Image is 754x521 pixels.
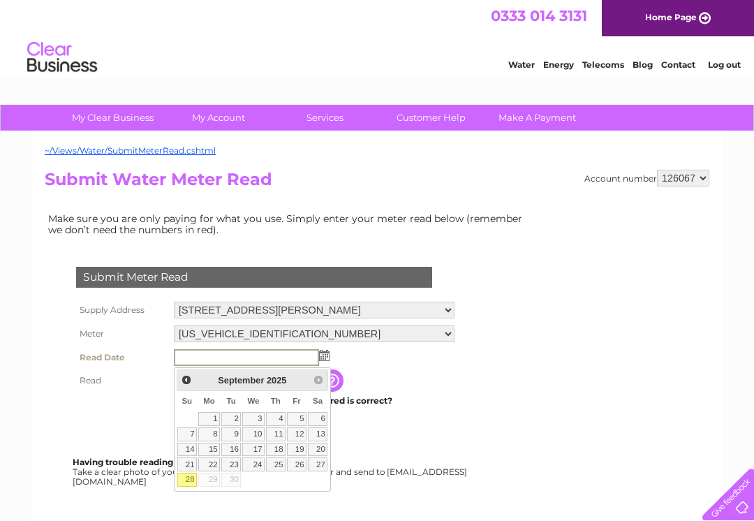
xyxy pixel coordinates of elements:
[161,105,276,131] a: My Account
[73,457,229,467] b: Having trouble reading your meter?
[73,322,170,346] th: Meter
[491,7,587,24] a: 0333 014 3131
[226,397,235,405] span: Tuesday
[218,375,264,386] span: September
[45,170,709,196] h2: Submit Water Meter Read
[76,267,432,288] div: Submit Meter Read
[242,443,265,457] a: 17
[221,412,241,426] a: 2
[543,59,574,70] a: Energy
[266,427,286,441] a: 11
[73,346,170,369] th: Read Date
[182,397,192,405] span: Sunday
[203,397,215,405] span: Monday
[73,457,469,486] div: Take a clear photo of your readings, tell us which supply it's for and send to [EMAIL_ADDRESS][DO...
[221,443,241,457] a: 16
[198,412,220,426] a: 1
[480,105,595,131] a: Make A Payment
[584,170,709,186] div: Account number
[73,369,170,392] th: Read
[308,412,327,426] a: 6
[45,210,533,239] td: Make sure you are only paying for what you use. Simply enter your meter read below (remember we d...
[374,105,489,131] a: Customer Help
[661,59,695,70] a: Contact
[179,372,195,388] a: Prev
[582,59,624,70] a: Telecoms
[287,457,306,471] a: 26
[266,457,286,471] a: 25
[247,397,259,405] span: Wednesday
[242,457,265,471] a: 24
[708,59,741,70] a: Log out
[181,374,192,386] span: Prev
[73,298,170,322] th: Supply Address
[266,412,286,426] a: 4
[271,397,281,405] span: Thursday
[198,427,220,441] a: 8
[287,412,306,426] a: 5
[308,427,327,441] a: 13
[198,443,220,457] a: 15
[221,457,241,471] a: 23
[266,443,286,457] a: 18
[198,457,220,471] a: 22
[267,375,286,386] span: 2025
[508,59,535,70] a: Water
[321,369,346,392] input: Information
[27,36,98,79] img: logo.png
[45,145,216,156] a: ~/Views/Water/SubmitMeterRead.cshtml
[313,397,323,405] span: Saturday
[633,59,653,70] a: Blog
[177,457,197,471] a: 21
[319,350,330,361] img: ...
[308,443,327,457] a: 20
[267,105,383,131] a: Services
[287,427,306,441] a: 12
[177,473,197,487] a: 28
[48,8,708,68] div: Clear Business is a trading name of Verastar Limited (registered in [GEOGRAPHIC_DATA] No. 3667643...
[242,427,265,441] a: 10
[293,397,301,405] span: Friday
[242,412,265,426] a: 3
[221,427,241,441] a: 9
[170,392,458,410] td: Are you sure the read you have entered is correct?
[308,457,327,471] a: 27
[287,443,306,457] a: 19
[177,427,197,441] a: 7
[55,105,170,131] a: My Clear Business
[177,443,197,457] a: 14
